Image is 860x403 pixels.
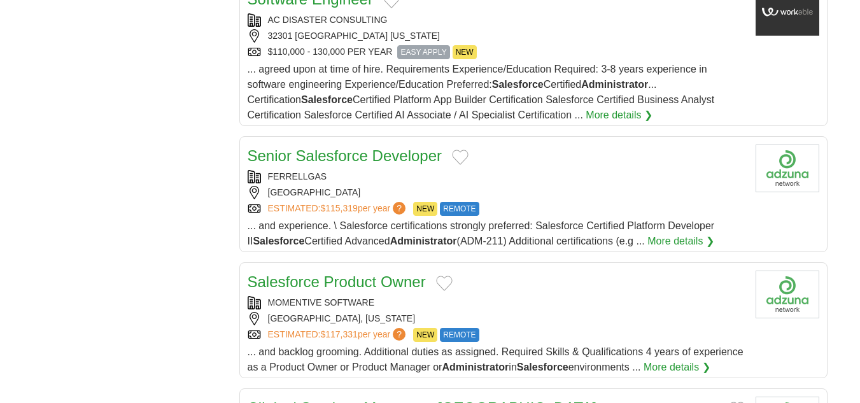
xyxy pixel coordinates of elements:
[492,79,544,90] strong: Salesforce
[248,346,744,372] span: ... and backlog grooming. Additional duties as assigned. Required Skills & Qualifications 4 years...
[268,202,409,216] a: ESTIMATED:$115,319per year?
[413,202,437,216] span: NEW
[248,170,745,183] div: FERRELLGAS
[301,94,353,105] strong: Salesforce
[452,150,469,165] button: Add to favorite jobs
[644,360,710,375] a: More details ❯
[436,276,453,291] button: Add to favorite jobs
[248,147,442,164] a: Senior Salesforce Developer
[397,45,449,59] span: EASY APPLY
[248,29,745,43] div: 32301 [GEOGRAPHIC_DATA] [US_STATE]
[393,328,405,341] span: ?
[440,202,479,216] span: REMOTE
[517,362,568,372] strong: Salesforce
[390,236,457,246] strong: Administrator
[413,328,437,342] span: NEW
[756,145,819,192] img: Company logo
[442,362,509,372] strong: Administrator
[248,45,745,59] div: $110,000 - 130,000 PER YEAR
[320,329,357,339] span: $117,331
[756,271,819,318] img: Company logo
[581,79,648,90] strong: Administrator
[453,45,477,59] span: NEW
[586,108,652,123] a: More details ❯
[647,234,714,249] a: More details ❯
[248,13,745,27] div: AC DISASTER CONSULTING
[248,296,745,309] div: MOMENTIVE SOFTWARE
[320,203,357,213] span: $115,319
[248,64,715,120] span: ... agreed upon at time of hire. Requirements Experience/Education Required: 3-8 years experience...
[248,273,426,290] a: Salesforce Product Owner
[440,328,479,342] span: REMOTE
[268,328,409,342] a: ESTIMATED:$117,331per year?
[248,186,745,199] div: [GEOGRAPHIC_DATA]
[393,202,405,215] span: ?
[248,312,745,325] div: [GEOGRAPHIC_DATA], [US_STATE]
[248,220,715,246] span: ... and experience. \ Salesforce certifications strongly preferred: Salesforce Certified Platform...
[253,236,304,246] strong: Salesforce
